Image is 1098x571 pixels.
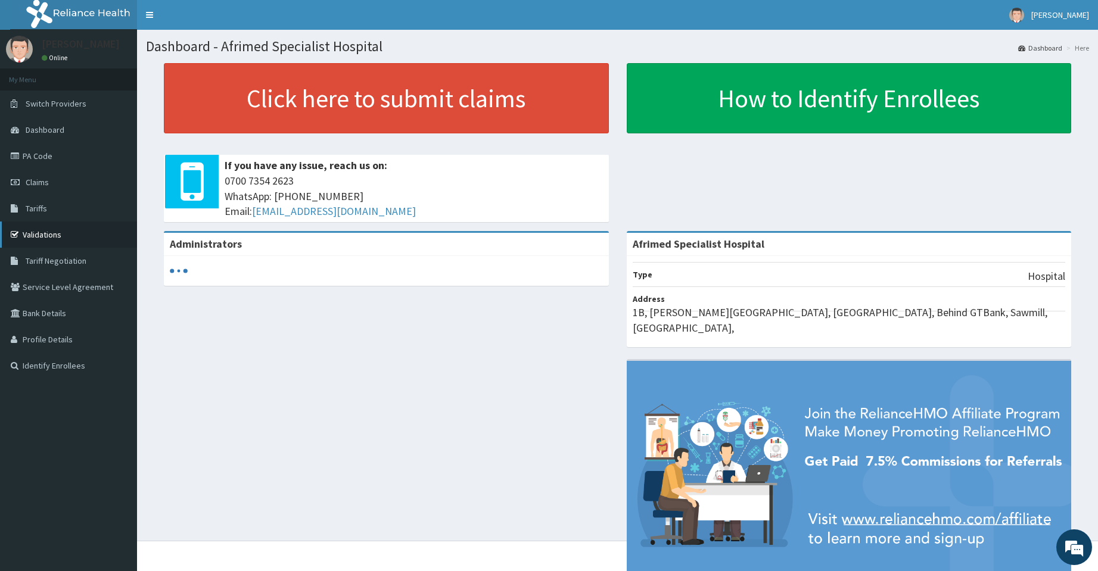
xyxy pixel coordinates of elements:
[42,39,120,49] p: [PERSON_NAME]
[1009,8,1024,23] img: User Image
[1028,269,1065,284] p: Hospital
[42,54,70,62] a: Online
[26,203,47,214] span: Tariffs
[252,204,416,218] a: [EMAIL_ADDRESS][DOMAIN_NAME]
[170,262,188,280] svg: audio-loading
[225,173,603,219] span: 0700 7354 2623 WhatsApp: [PHONE_NUMBER] Email:
[6,36,33,63] img: User Image
[26,255,86,266] span: Tariff Negotiation
[26,98,86,109] span: Switch Providers
[170,237,242,251] b: Administrators
[146,39,1089,54] h1: Dashboard - Afrimed Specialist Hospital
[1063,43,1089,53] li: Here
[1018,43,1062,53] a: Dashboard
[633,269,652,280] b: Type
[26,124,64,135] span: Dashboard
[164,63,609,133] a: Click here to submit claims
[633,237,764,251] strong: Afrimed Specialist Hospital
[633,305,1066,335] p: 1B, [PERSON_NAME][GEOGRAPHIC_DATA], [GEOGRAPHIC_DATA], Behind GTBank, Sawmill, [GEOGRAPHIC_DATA],
[26,177,49,188] span: Claims
[1031,10,1089,20] span: [PERSON_NAME]
[225,158,387,172] b: If you have any issue, reach us on:
[627,63,1072,133] a: How to Identify Enrollees
[633,294,665,304] b: Address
